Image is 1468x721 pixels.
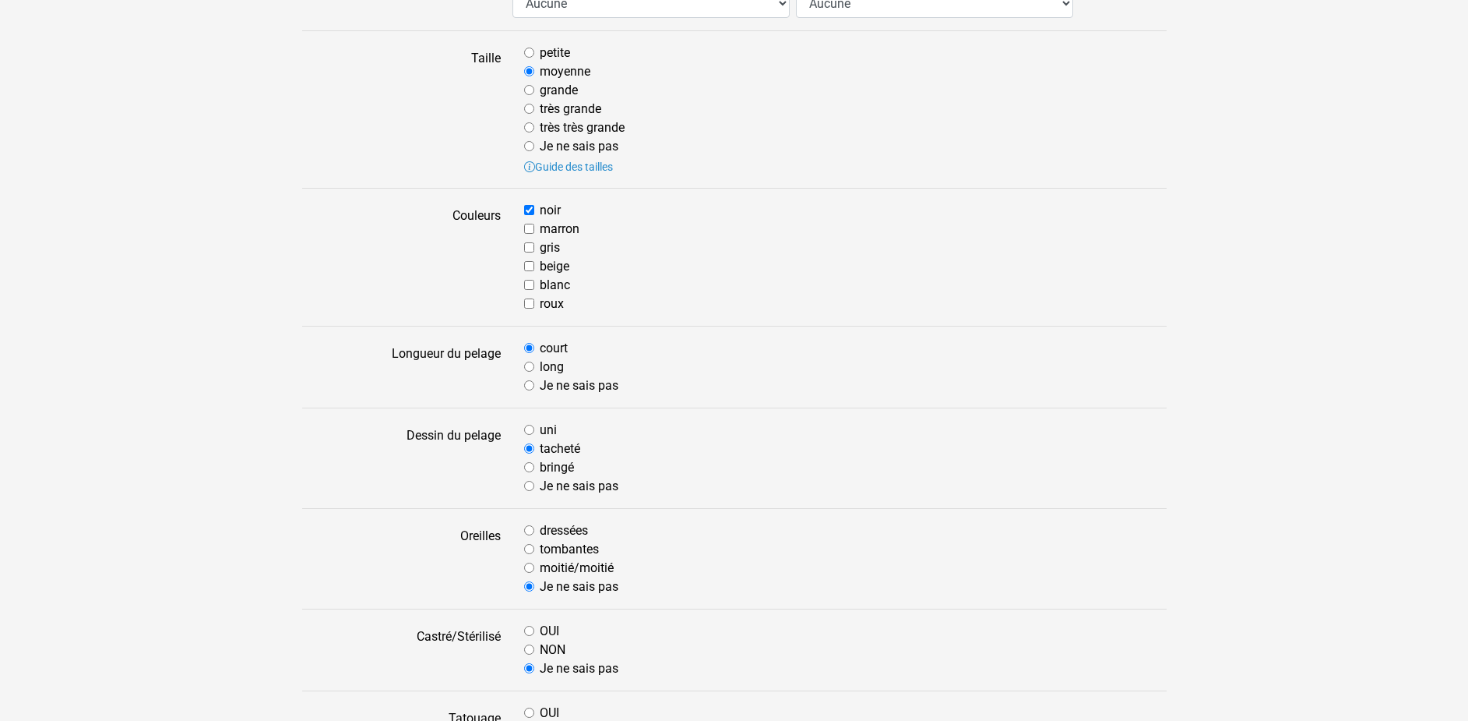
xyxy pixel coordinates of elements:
label: moyenne [540,62,590,81]
label: très très grande [540,118,625,137]
input: NON [524,645,534,655]
label: noir [540,201,561,220]
label: beige [540,257,569,276]
input: très grande [524,104,534,114]
label: bringé [540,458,574,477]
label: tombantes [540,540,599,559]
label: moitié/moitié [540,559,614,578]
label: roux [540,295,564,313]
label: court [540,339,568,358]
label: Couleurs [290,201,512,313]
label: long [540,358,564,376]
label: blanc [540,276,570,295]
input: Je ne sais pas [524,481,534,491]
input: tacheté [524,444,534,454]
input: Je ne sais pas [524,581,534,592]
label: NON [540,641,565,659]
label: uni [540,421,557,440]
label: Taille [290,44,512,175]
input: grande [524,85,534,95]
label: Je ne sais pas [540,477,618,496]
label: OUI [540,622,559,641]
label: Dessin du pelage [290,421,512,496]
input: moyenne [524,66,534,76]
label: gris [540,239,560,257]
label: Longueur du pelage [290,339,512,395]
label: petite [540,44,570,62]
input: petite [524,48,534,58]
input: court [524,343,534,353]
label: très grande [540,100,601,118]
label: Castré/Stérilisé [290,622,512,678]
input: Je ne sais pas [524,141,534,151]
input: dressées [524,525,534,535]
label: marron [540,220,579,239]
label: dressées [540,521,588,540]
label: Je ne sais pas [540,659,618,678]
label: Oreilles [290,521,512,596]
label: tacheté [540,440,580,458]
label: Je ne sais pas [540,578,618,596]
label: Je ne sais pas [540,376,618,395]
input: très très grande [524,122,534,133]
input: bringé [524,462,534,472]
input: moitié/moitié [524,563,534,573]
input: Je ne sais pas [524,380,534,391]
input: uni [524,425,534,435]
input: OUI [524,708,534,718]
label: grande [540,81,578,100]
a: Guide des tailles [524,161,613,173]
input: Je ne sais pas [524,663,534,673]
label: Je ne sais pas [540,137,618,156]
input: tombantes [524,544,534,554]
input: long [524,362,534,372]
input: OUI [524,626,534,636]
